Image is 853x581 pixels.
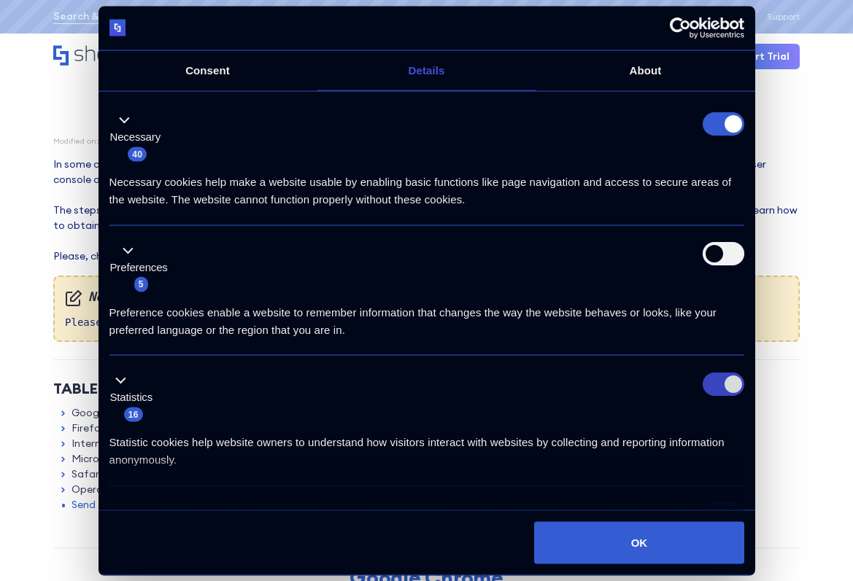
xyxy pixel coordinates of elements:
div: Please collect the console file on the page where the issue is happening, after the page is fully... [53,276,800,342]
a: Microsoft Edge [72,451,148,467]
button: Marketing (59) [109,502,166,553]
a: Firefox [72,421,106,436]
a: Opera [72,482,103,497]
span: 5 [134,277,148,292]
a: Support [767,12,800,22]
button: OK [534,521,744,564]
iframe: Chat Widget [780,511,853,581]
span: 16 [124,407,143,421]
a: Start Trial [727,44,800,69]
button: Necessary (40) [109,112,170,163]
div: Preference cookies enable a website to remember information that changes the way the website beha... [109,292,744,338]
img: logo [109,20,126,36]
a: Safari [72,467,101,482]
div: Necessary cookies help make a website usable by enabling basic functions like page navigation and... [109,163,744,208]
label: Necessary [110,129,161,146]
a: About [536,50,755,90]
div: Table of Contents [53,378,800,399]
div: Statistic cookies help website owners to understand how visitors interact with websites by collec... [109,423,744,469]
a: Home [53,45,172,67]
a: Internet Explorer [72,436,153,451]
a: Details [317,50,536,90]
button: Preferences (5) [109,242,177,293]
a: Search & Filter Toolbar [53,9,169,24]
p: In some cases, when you are facing issues using , it will be very helpful to our support team if ... [53,157,800,264]
div: Modified on: [DATE] 6:29 AM [53,137,800,145]
a: Send the saved file to our Support Team [72,497,269,512]
a: Usercentrics Cookiebot - opens in a new window [617,17,744,39]
span: 40 [128,147,147,161]
label: Preferences [110,259,168,276]
em: Note: [65,287,788,306]
label: Statistics [110,389,153,406]
a: Consent [99,50,317,90]
a: Google Chrome [72,405,149,421]
button: Statistics (16) [109,372,162,423]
